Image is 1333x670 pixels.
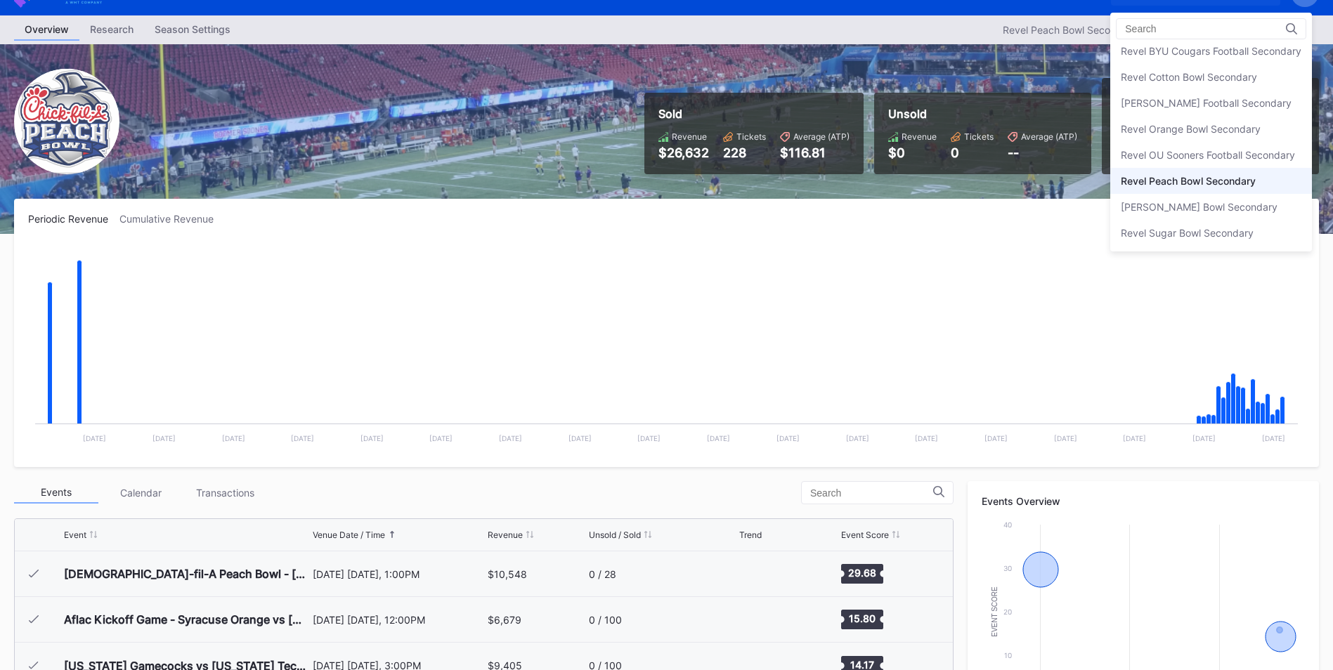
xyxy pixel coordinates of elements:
div: Revel Peach Bowl Secondary [1121,175,1256,187]
input: Search [1125,23,1248,34]
text: 10 [1004,651,1012,659]
div: Revel BYU Cougars Football Secondary [1121,45,1301,57]
text: 14.17 [850,658,874,670]
div: [PERSON_NAME] Football Secondary [1121,97,1292,109]
div: [PERSON_NAME] Bowl Secondary [1121,201,1277,213]
div: Revel Orange Bowl Secondary [1121,123,1261,135]
div: Revel Sugar Bowl Secondary [1121,227,1254,239]
div: Revel Cotton Bowl Secondary [1121,71,1257,83]
div: Revel OU Sooners Football Secondary [1121,149,1295,161]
